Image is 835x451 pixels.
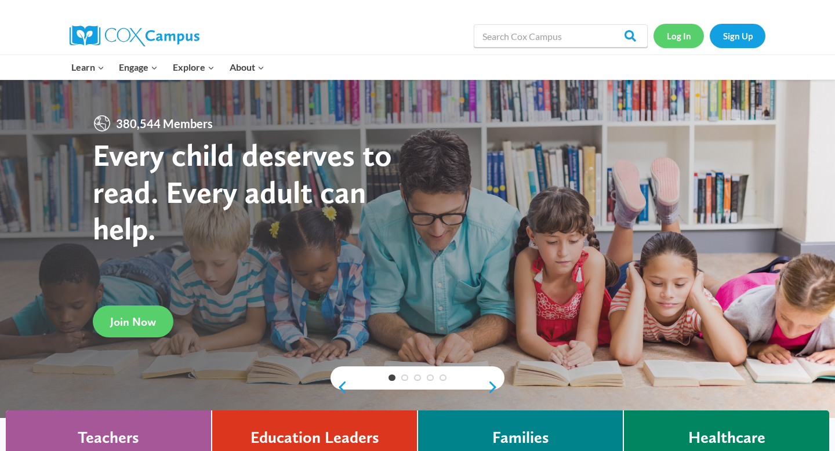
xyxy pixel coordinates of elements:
[111,114,217,133] span: 380,544 Members
[492,428,549,448] h4: Families
[64,55,112,79] button: Child menu of Learn
[414,374,421,381] a: 3
[251,428,379,448] h4: Education Leaders
[93,136,392,247] strong: Every child deserves to read. Every adult can help.
[70,26,199,46] img: Cox Campus
[401,374,408,381] a: 2
[654,24,704,48] a: Log In
[440,374,446,381] a: 5
[331,376,504,399] div: content slider buttons
[427,374,434,381] a: 4
[64,55,271,79] nav: Primary Navigation
[112,55,166,79] button: Child menu of Engage
[474,24,648,48] input: Search Cox Campus
[654,24,765,48] nav: Secondary Navigation
[688,428,765,448] h4: Healthcare
[389,374,395,381] a: 1
[487,380,504,394] a: next
[710,24,765,48] a: Sign Up
[331,380,348,394] a: previous
[222,55,272,79] button: Child menu of About
[93,306,173,338] a: Join Now
[165,55,222,79] button: Child menu of Explore
[78,428,139,448] h4: Teachers
[110,315,156,329] span: Join Now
